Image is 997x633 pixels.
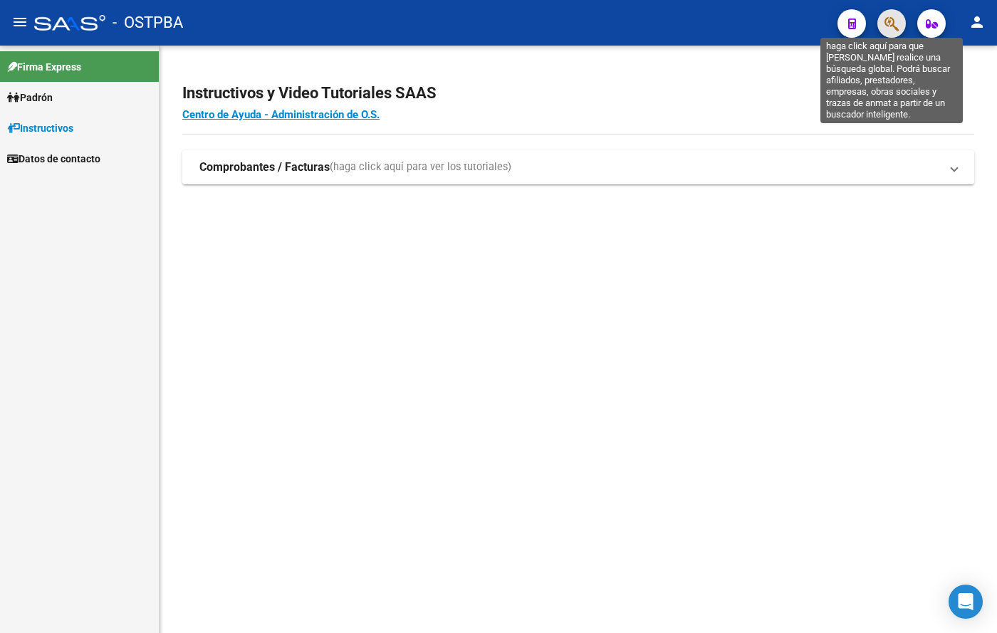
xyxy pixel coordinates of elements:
[199,159,330,175] strong: Comprobantes / Facturas
[7,120,73,136] span: Instructivos
[11,14,28,31] mat-icon: menu
[969,14,986,31] mat-icon: person
[182,150,974,184] mat-expansion-panel-header: Comprobantes / Facturas(haga click aquí para ver los tutoriales)
[7,151,100,167] span: Datos de contacto
[182,108,380,121] a: Centro de Ayuda - Administración de O.S.
[949,585,983,619] div: Open Intercom Messenger
[182,80,974,107] h2: Instructivos y Video Tutoriales SAAS
[7,90,53,105] span: Padrón
[7,59,81,75] span: Firma Express
[330,159,511,175] span: (haga click aquí para ver los tutoriales)
[113,7,183,38] span: - OSTPBA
